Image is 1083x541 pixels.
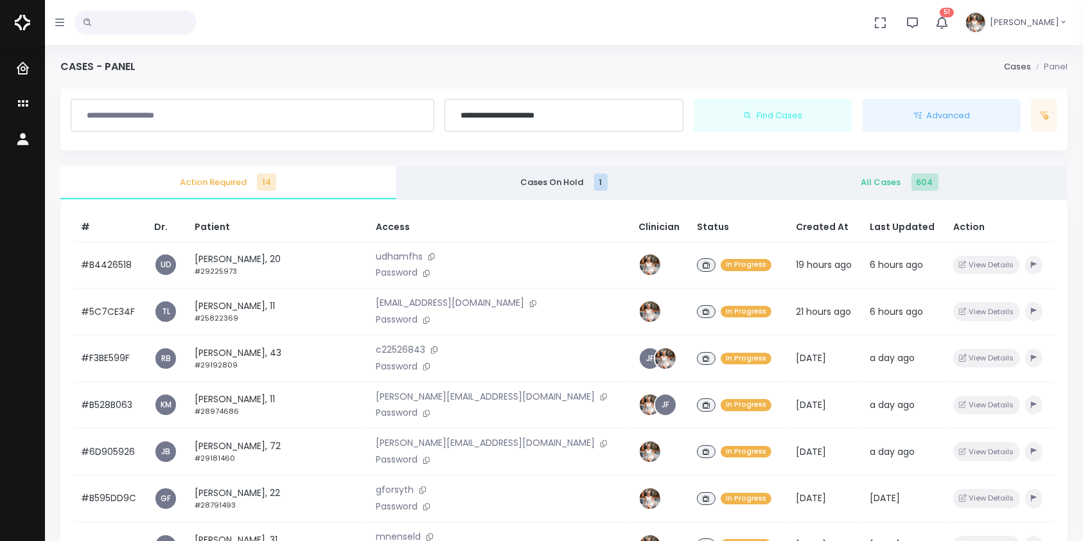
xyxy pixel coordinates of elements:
[73,213,146,242] th: #
[407,176,722,189] span: Cases On Hold
[155,301,176,322] a: TL
[870,258,923,271] span: 6 hours ago
[187,213,369,242] th: Patient
[953,349,1019,368] button: View Details
[953,442,1019,461] button: View Details
[73,475,146,522] td: #B595DD9C
[195,360,238,370] small: #29192809
[870,492,900,504] span: [DATE]
[796,351,826,364] span: [DATE]
[870,445,915,458] span: a day ago
[953,489,1019,508] button: View Details
[376,406,623,420] p: Password
[862,213,946,242] th: Last Updated
[376,296,623,310] p: [EMAIL_ADDRESS][DOMAIN_NAME]
[796,258,852,271] span: 19 hours ago
[195,266,237,276] small: #29225973
[796,398,826,411] span: [DATE]
[376,390,623,404] p: [PERSON_NAME][EMAIL_ADDRESS][DOMAIN_NAME]
[721,399,771,411] span: In Progress
[376,266,623,280] p: Password
[368,213,631,242] th: Access
[376,500,623,514] p: Password
[953,396,1019,414] button: View Details
[71,176,386,189] span: Action Required
[953,256,1019,274] button: View Details
[376,360,623,374] p: Password
[187,335,369,382] td: [PERSON_NAME], 43
[640,348,660,369] a: JF
[73,429,146,475] td: #6D905926
[1004,60,1031,73] a: Cases
[376,453,623,467] p: Password
[689,213,788,242] th: Status
[631,213,689,242] th: Clinician
[721,353,771,365] span: In Progress
[195,406,239,416] small: #28974686
[155,488,176,509] a: GF
[195,500,236,510] small: #28791493
[742,176,1057,189] span: All Cases
[870,305,923,318] span: 6 hours ago
[964,11,987,34] img: Header Avatar
[376,313,623,327] p: Password
[155,441,176,462] a: JB
[195,453,235,463] small: #29181460
[376,250,623,264] p: udhamfhs
[155,348,176,369] a: RB
[953,302,1019,321] button: View Details
[655,395,676,415] a: JF
[863,99,1021,132] button: Advanced
[187,288,369,335] td: [PERSON_NAME], 11
[155,395,176,415] a: KM
[1031,60,1068,73] li: Panel
[940,8,954,17] span: 51
[870,398,915,411] span: a day ago
[187,429,369,475] td: [PERSON_NAME], 72
[376,436,623,450] p: [PERSON_NAME][EMAIL_ADDRESS][DOMAIN_NAME]
[796,445,826,458] span: [DATE]
[990,16,1059,29] span: [PERSON_NAME]
[694,99,852,132] button: Find Cases
[721,306,771,318] span: In Progress
[870,351,915,364] span: a day ago
[146,213,186,242] th: Dr.
[60,60,136,73] h4: Cases - Panel
[195,313,238,323] small: #25822369
[788,213,862,242] th: Created At
[796,305,851,318] span: 21 hours ago
[721,493,771,505] span: In Progress
[15,9,30,36] img: Logo Horizontal
[946,213,1055,242] th: Action
[73,382,146,429] td: #B528B063
[594,173,608,191] span: 1
[796,492,826,504] span: [DATE]
[376,343,623,357] p: c22526843
[155,254,176,275] a: UD
[187,382,369,429] td: [PERSON_NAME], 11
[257,173,276,191] span: 14
[376,483,623,497] p: gforsyth
[911,173,938,191] span: 604
[721,259,771,271] span: In Progress
[187,242,369,288] td: [PERSON_NAME], 20
[73,242,146,288] td: #B4426518
[73,335,146,382] td: #F3BE599F
[721,446,771,458] span: In Progress
[73,288,146,335] td: #5C7CE34F
[187,475,369,522] td: [PERSON_NAME], 22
